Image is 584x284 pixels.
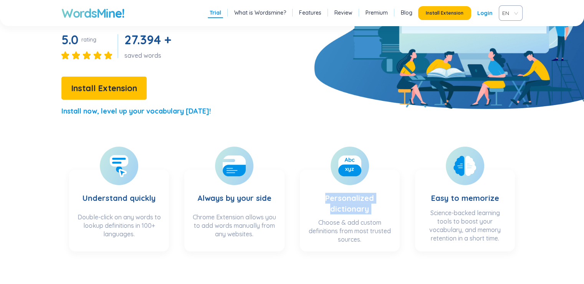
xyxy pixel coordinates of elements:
a: Login [477,6,493,20]
div: Chrome Extension allows you to add words manually from any websites. [192,213,276,244]
button: Install Extension [418,6,471,20]
div: Double-click on any words to lookup definitions in 100+ languages. [77,213,161,244]
p: Install now, level up your vocabulary [DATE]! [61,106,211,117]
span: Install Extension [426,10,463,16]
button: Install Extension [61,77,147,100]
h3: Personalized dictionary [308,177,392,214]
a: What is Wordsmine? [234,9,286,17]
h3: Understand quickly [83,177,156,209]
span: Install Extension [71,82,137,95]
div: saved words [124,51,174,60]
a: Blog [401,9,412,17]
div: rating [81,36,96,43]
div: Science-backed learning tools to boost your vocabulary, and memory retention in a short time. [423,209,507,244]
a: Trial [210,9,221,17]
a: Review [334,9,352,17]
a: Install Extension [61,85,147,93]
h3: Always by your side [197,177,271,209]
a: Features [299,9,321,17]
a: WordsMine! [61,5,124,21]
h3: Easy to memorize [431,177,499,205]
span: VIE [502,7,516,19]
a: Premium [366,9,388,17]
span: 5.0 [61,32,78,47]
span: 27.394 + [124,32,171,47]
div: Choose & add custom definitions from most trusted sources. [308,218,392,244]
